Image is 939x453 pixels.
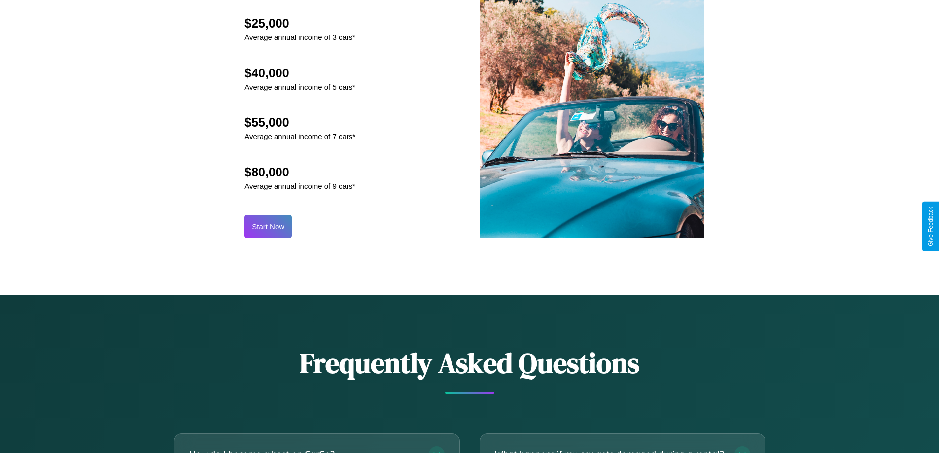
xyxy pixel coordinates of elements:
[244,165,355,179] h2: $80,000
[244,215,292,238] button: Start Now
[174,344,765,382] h2: Frequently Asked Questions
[244,130,355,143] p: Average annual income of 7 cars*
[244,80,355,94] p: Average annual income of 5 cars*
[927,207,934,246] div: Give Feedback
[244,66,355,80] h2: $40,000
[244,179,355,193] p: Average annual income of 9 cars*
[244,31,355,44] p: Average annual income of 3 cars*
[244,115,355,130] h2: $55,000
[244,16,355,31] h2: $25,000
